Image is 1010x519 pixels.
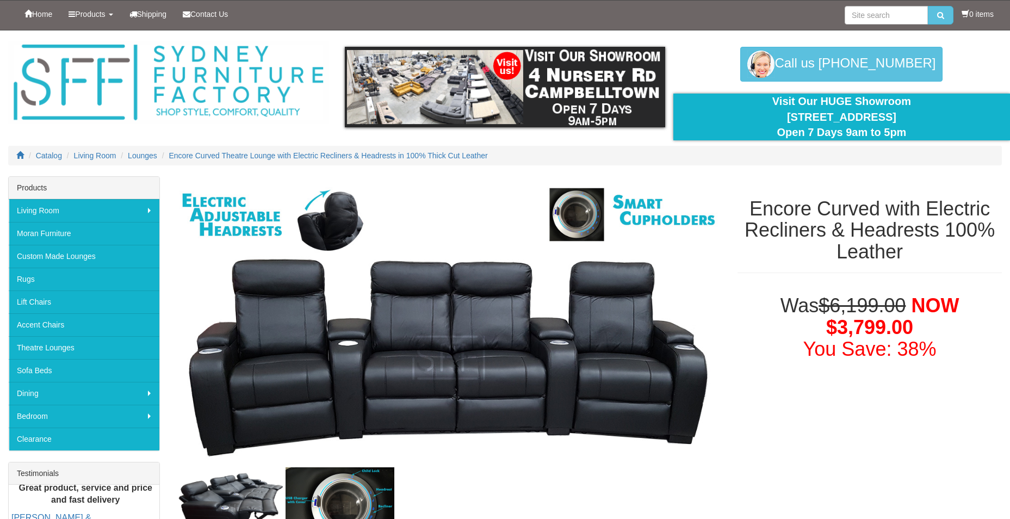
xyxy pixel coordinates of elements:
[819,294,906,317] del: $6,199.00
[826,294,959,338] span: NOW $3,799.00
[9,405,159,428] a: Bedroom
[121,1,175,28] a: Shipping
[190,10,228,18] span: Contact Us
[681,94,1002,140] div: Visit Our HUGE Showroom [STREET_ADDRESS] Open 7 Days 9am to 5pm
[962,9,994,20] li: 0 items
[60,1,121,28] a: Products
[738,198,1002,263] h1: Encore Curved with Electric Recliners & Headrests 100% Leather
[9,245,159,268] a: Custom Made Lounges
[9,336,159,359] a: Theatre Lounges
[9,428,159,450] a: Clearance
[36,151,62,160] a: Catalog
[19,483,152,505] b: Great product, service and price and fast delivery
[137,10,167,18] span: Shipping
[75,10,105,18] span: Products
[9,359,159,382] a: Sofa Beds
[74,151,116,160] a: Living Room
[9,462,159,485] div: Testimonials
[16,1,60,28] a: Home
[8,41,329,124] img: Sydney Furniture Factory
[345,47,665,127] img: showroom.gif
[169,151,488,160] a: Encore Curved Theatre Lounge with Electric Recliners & Headrests in 100% Thick Cut Leather
[175,1,236,28] a: Contact Us
[9,177,159,199] div: Products
[32,10,52,18] span: Home
[9,291,159,313] a: Lift Chairs
[9,222,159,245] a: Moran Furniture
[9,199,159,222] a: Living Room
[9,313,159,336] a: Accent Chairs
[128,151,157,160] a: Lounges
[738,295,1002,360] h1: Was
[9,382,159,405] a: Dining
[845,6,928,24] input: Site search
[9,268,159,291] a: Rugs
[803,338,937,360] font: You Save: 38%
